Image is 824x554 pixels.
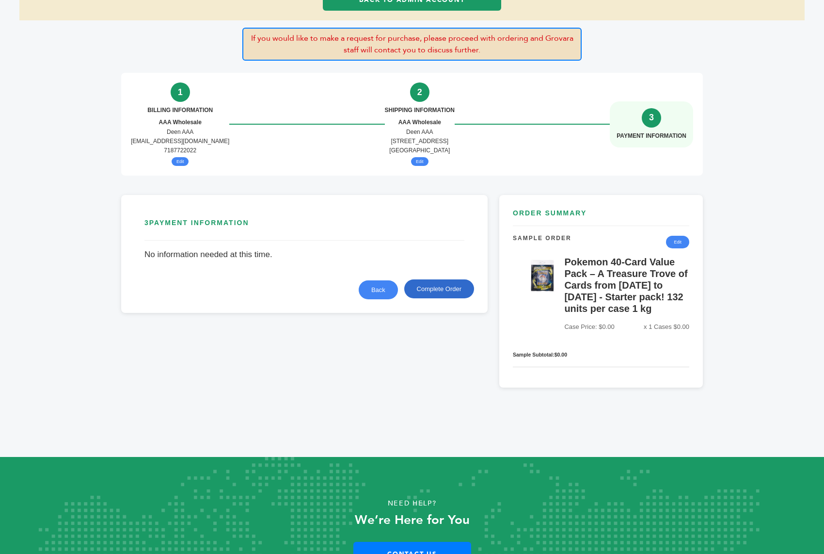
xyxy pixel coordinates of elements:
[144,218,464,235] h3: PAYMENT INFORMATION
[564,321,614,333] span: Case Price: $0.00
[617,131,686,141] div: PAYMENT INFORMATION
[144,219,149,227] span: 3
[644,321,689,333] span: x 1 Cases $0.00
[172,157,189,166] button: Edit
[171,82,190,102] div: 1
[147,106,213,115] div: BILLING INFORMATION
[513,234,571,250] h4: Sample Order
[389,118,450,155] div: Deen AAA [STREET_ADDRESS] [GEOGRAPHIC_DATA]
[131,118,229,155] div: Deen AAA [EMAIL_ADDRESS][DOMAIN_NAME] 7187722022
[642,108,661,128] div: 3
[513,351,689,359] div: Sample Subtotal:
[41,496,783,511] p: Need Help?
[404,279,474,298] button: Complete Order
[144,248,300,261] span: No information needed at this time.
[411,157,428,166] button: Edit
[555,352,567,358] strong: $0.00
[242,28,582,61] p: If you would like to make a request for purchase, please proceed with ordering and Grovara staff ...
[513,209,689,226] h3: ORDER SUMMARY
[355,511,470,529] strong: We’re Here for You
[564,256,689,318] h5: Pokemon 40-Card Value Pack – A Treasure Trove of Cards from [DATE] to [DATE] - Starter pack! 132 ...
[385,106,455,115] div: SHIPPING INFORMATION
[398,119,441,126] strong: AAA Wholesale
[410,82,429,102] div: 2
[666,236,689,248] a: Edit
[159,119,202,126] strong: AAA Wholesale
[359,280,398,299] button: Back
